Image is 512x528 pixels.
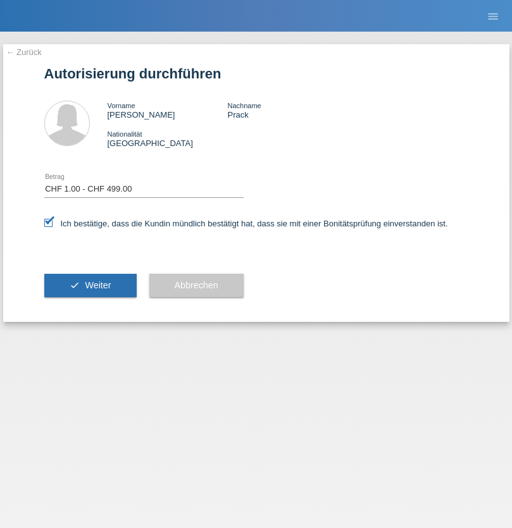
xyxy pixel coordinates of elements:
[6,47,42,57] a: ← Zurück
[480,12,506,20] a: menu
[85,280,111,290] span: Weiter
[227,101,347,120] div: Prack
[149,274,244,298] button: Abbrechen
[44,219,448,228] label: Ich bestätige, dass die Kundin mündlich bestätigt hat, dass sie mit einer Bonitätsprüfung einvers...
[175,280,218,290] span: Abbrechen
[44,66,468,82] h1: Autorisierung durchführen
[108,102,135,109] span: Vorname
[487,10,499,23] i: menu
[108,130,142,138] span: Nationalität
[227,102,261,109] span: Nachname
[70,280,80,290] i: check
[108,101,228,120] div: [PERSON_NAME]
[108,129,228,148] div: [GEOGRAPHIC_DATA]
[44,274,137,298] button: check Weiter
